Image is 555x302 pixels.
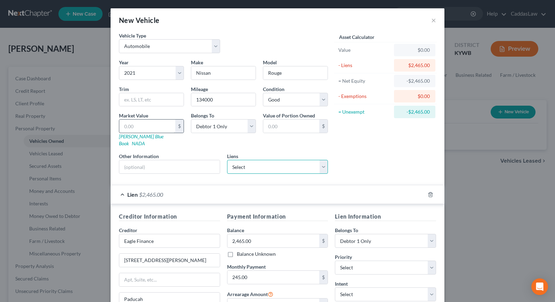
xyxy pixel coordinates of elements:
[335,254,352,260] span: Priority
[132,140,145,146] a: NADA
[119,273,220,286] input: Apt, Suite, etc...
[119,85,129,93] label: Trim
[319,234,328,247] div: $
[119,120,175,133] input: 0.00
[119,93,184,106] input: ex. LS, LT, etc
[191,59,203,65] span: Make
[531,278,548,295] div: Open Intercom Messenger
[227,153,238,160] label: Liens
[400,93,430,100] div: $0.00
[227,212,328,221] h5: Payment Information
[127,191,138,198] span: Lien
[431,16,436,24] button: ×
[175,120,184,133] div: $
[119,59,129,66] label: Year
[319,271,328,284] div: $
[191,85,208,93] label: Mileage
[227,227,244,234] label: Balance
[263,85,284,93] label: Condition
[263,112,315,119] label: Value of Portion Owned
[338,77,391,84] div: = Net Equity
[263,59,277,66] label: Model
[339,33,375,41] label: Asset Calculator
[191,66,256,80] input: ex. Nissan
[227,290,273,298] label: Arrearage Amount
[119,254,220,267] input: Enter address...
[335,227,358,233] span: Belongs To
[119,234,220,248] input: Search creditor by name...
[335,280,348,287] label: Intent
[191,113,214,119] span: Belongs To
[119,32,146,39] label: Vehicle Type
[338,108,391,115] div: = Unexempt
[338,62,391,69] div: - Liens
[338,47,391,54] div: Value
[400,62,430,69] div: $2,465.00
[119,227,137,233] span: Creditor
[237,251,276,258] label: Balance Unknown
[400,77,430,84] div: -$2,465.00
[263,66,328,80] input: ex. Altima
[119,15,159,25] div: New Vehicle
[319,120,328,133] div: $
[338,93,391,100] div: - Exemptions
[119,153,159,160] label: Other Information
[139,191,163,198] span: $2,465.00
[335,212,436,221] h5: Lien Information
[119,212,220,221] h5: Creditor Information
[119,133,163,146] a: [PERSON_NAME] Blue Book
[227,271,320,284] input: 0.00
[119,160,220,173] input: (optional)
[119,112,148,119] label: Market Value
[400,108,430,115] div: -$2,465.00
[191,93,256,106] input: --
[263,120,319,133] input: 0.00
[227,234,320,247] input: 0.00
[400,47,430,54] div: $0.00
[227,263,266,270] label: Monthly Payment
